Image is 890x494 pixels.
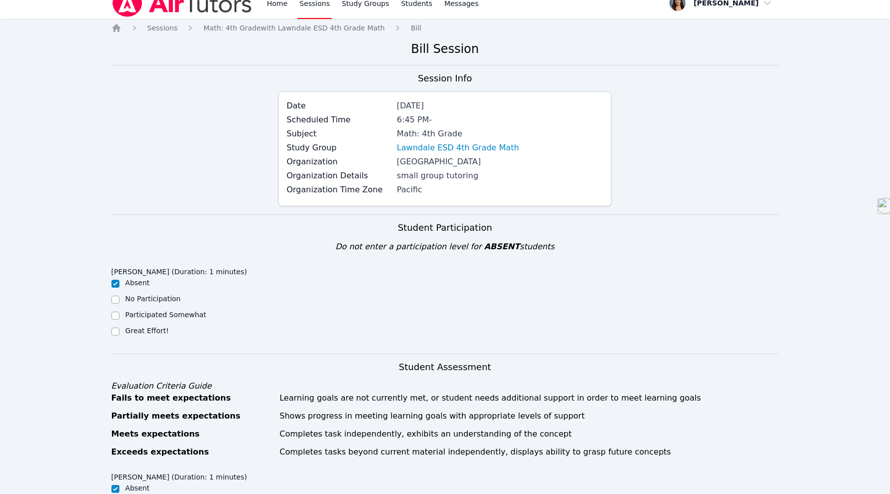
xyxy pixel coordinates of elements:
[287,100,391,112] label: Date
[125,327,169,335] label: Great Effort!
[397,156,603,168] div: [GEOGRAPHIC_DATA]
[111,41,779,57] h2: Bill Session
[111,221,779,235] h3: Student Participation
[287,128,391,140] label: Subject
[111,360,779,374] h3: Student Assessment
[111,241,779,253] div: Do not enter a participation level for students
[203,24,385,32] span: Math: 4th Grade with Lawndale ESD 4th Grade Math
[125,311,206,319] label: Participated Somewhat
[111,380,779,392] div: Evaluation Criteria Guide
[397,170,603,182] div: small group tutoring
[111,446,274,458] div: Exceeds expectations
[287,184,391,196] label: Organization Time Zone
[111,263,247,278] legend: [PERSON_NAME] (Duration: 1 minutes)
[411,23,421,33] a: Bill
[203,23,385,33] a: Math: 4th Gradewith Lawndale ESD 4th Grade Math
[147,24,178,32] span: Sessions
[280,392,779,404] div: Learning goals are not currently met, or student needs additional support in order to meet learni...
[147,23,178,33] a: Sessions
[418,71,472,85] h3: Session Info
[397,142,519,154] a: Lawndale ESD 4th Grade Math
[280,446,779,458] div: Completes tasks beyond current material independently, displays ability to grasp future concepts
[280,428,779,440] div: Completes task independently, exhibits an understanding of the concept
[125,279,150,287] label: Absent
[287,142,391,154] label: Study Group
[111,428,274,440] div: Meets expectations
[411,24,421,32] span: Bill
[280,410,779,422] div: Shows progress in meeting learning goals with appropriate levels of support
[125,484,150,492] label: Absent
[111,410,274,422] div: Partially meets expectations
[111,392,274,404] div: Fails to meet expectations
[287,156,391,168] label: Organization
[125,295,181,303] label: No Participation
[287,170,391,182] label: Organization Details
[111,23,779,33] nav: Breadcrumb
[397,128,603,140] div: Math: 4th Grade
[397,114,603,126] div: 6:45 PM -
[111,468,247,483] legend: [PERSON_NAME] (Duration: 1 minutes)
[397,100,603,112] div: [DATE]
[397,184,603,196] div: Pacific
[484,242,520,251] span: ABSENT
[287,114,391,126] label: Scheduled Time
